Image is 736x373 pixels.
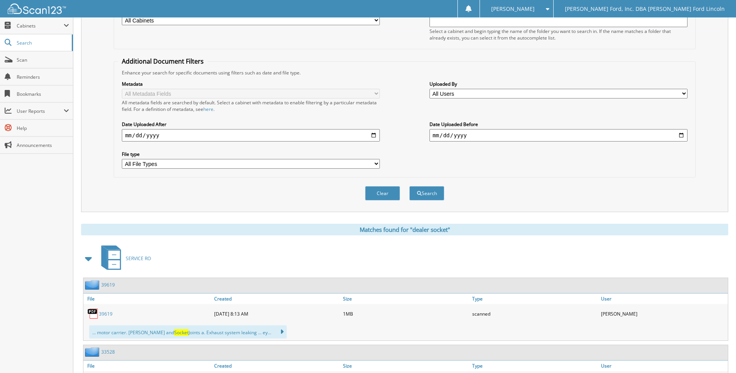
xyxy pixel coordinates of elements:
span: Bookmarks [17,91,69,97]
button: Clear [365,186,400,200]
div: Matches found for "dealer socket" [81,224,728,235]
label: Date Uploaded Before [429,121,688,128]
img: folder2.png [85,280,101,290]
a: File [83,294,212,304]
div: All metadata fields are searched by default. Select a cabinet with metadata to enable filtering b... [122,99,380,112]
a: 33528 [101,349,115,355]
iframe: Chat Widget [697,336,736,373]
a: Size [341,294,470,304]
span: [PERSON_NAME] Ford, Inc. DBA [PERSON_NAME] Ford Lincoln [565,7,725,11]
a: Created [212,294,341,304]
span: Help [17,125,69,131]
a: Created [212,361,341,371]
span: Scan [17,57,69,63]
div: ... motor carrier. [PERSON_NAME] and Joints a. Exhaust system leaking ... ey... [89,325,287,338]
div: [DATE] 8:13 AM [212,306,341,321]
span: Socket [174,329,189,336]
div: Enhance your search for specific documents using filters such as date and file type. [118,69,691,76]
div: Select a cabinet and begin typing the name of the folder you want to search in. If the name match... [429,28,688,41]
img: PDF.png [87,308,99,319]
div: scanned [470,306,599,321]
span: Reminders [17,74,69,80]
input: start [122,129,380,142]
div: [PERSON_NAME] [599,306,728,321]
label: Uploaded By [429,81,688,87]
a: Type [470,361,599,371]
div: 1MB [341,306,470,321]
span: Search [17,40,68,46]
a: File [83,361,212,371]
span: SERVICE RO [126,255,151,262]
legend: Additional Document Filters [118,57,208,66]
span: [PERSON_NAME] [491,7,535,11]
label: File type [122,151,380,157]
label: Date Uploaded After [122,121,380,128]
img: folder2.png [85,347,101,357]
a: here [203,106,213,112]
label: Metadata [122,81,380,87]
img: scan123-logo-white.svg [8,3,66,14]
button: Search [409,186,444,200]
a: User [599,294,728,304]
input: end [429,129,688,142]
a: Size [341,361,470,371]
a: 39619 [99,311,113,317]
a: 39619 [101,281,115,288]
a: Type [470,294,599,304]
span: User Reports [17,108,64,114]
span: Announcements [17,142,69,149]
a: User [599,361,728,371]
span: Cabinets [17,22,64,29]
a: SERVICE RO [97,243,151,274]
